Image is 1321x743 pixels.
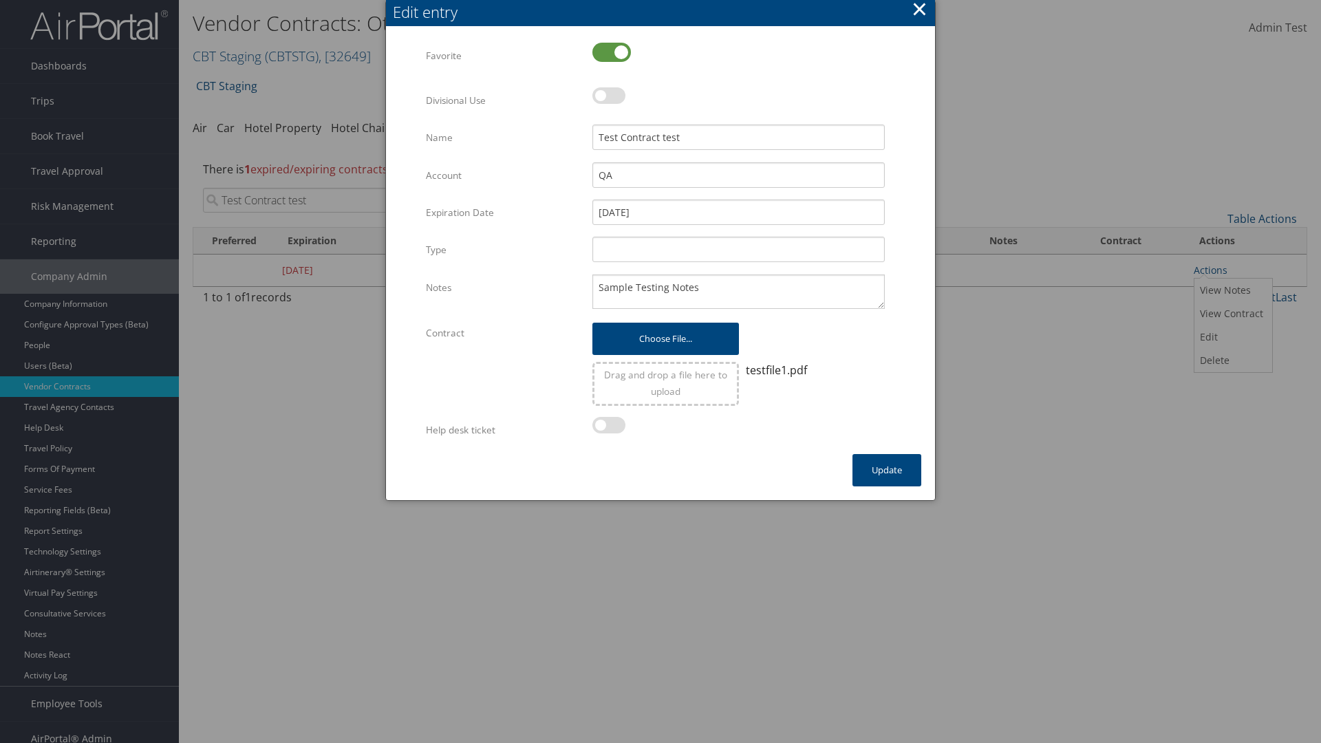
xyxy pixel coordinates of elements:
label: Help desk ticket [426,417,582,443]
label: Notes [426,274,582,301]
label: Type [426,237,582,263]
button: Update [852,454,921,486]
label: Name [426,125,582,151]
label: Contract [426,320,582,346]
div: Edit entry [393,1,935,23]
div: testfile1.pdf [746,362,885,378]
label: Expiration Date [426,200,582,226]
label: Account [426,162,582,189]
label: Divisional Use [426,87,582,114]
label: Favorite [426,43,582,69]
span: Drag and drop a file here to upload [604,368,727,398]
